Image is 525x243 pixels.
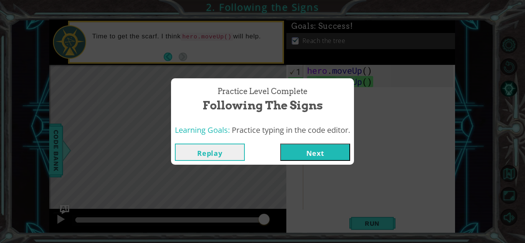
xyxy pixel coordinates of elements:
[218,86,307,97] span: Practice Level Complete
[175,144,245,161] button: Replay
[232,125,350,135] span: Practice typing in the code editor.
[175,125,230,135] span: Learning Goals:
[203,97,323,114] span: Following the Signs
[280,144,350,161] button: Next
